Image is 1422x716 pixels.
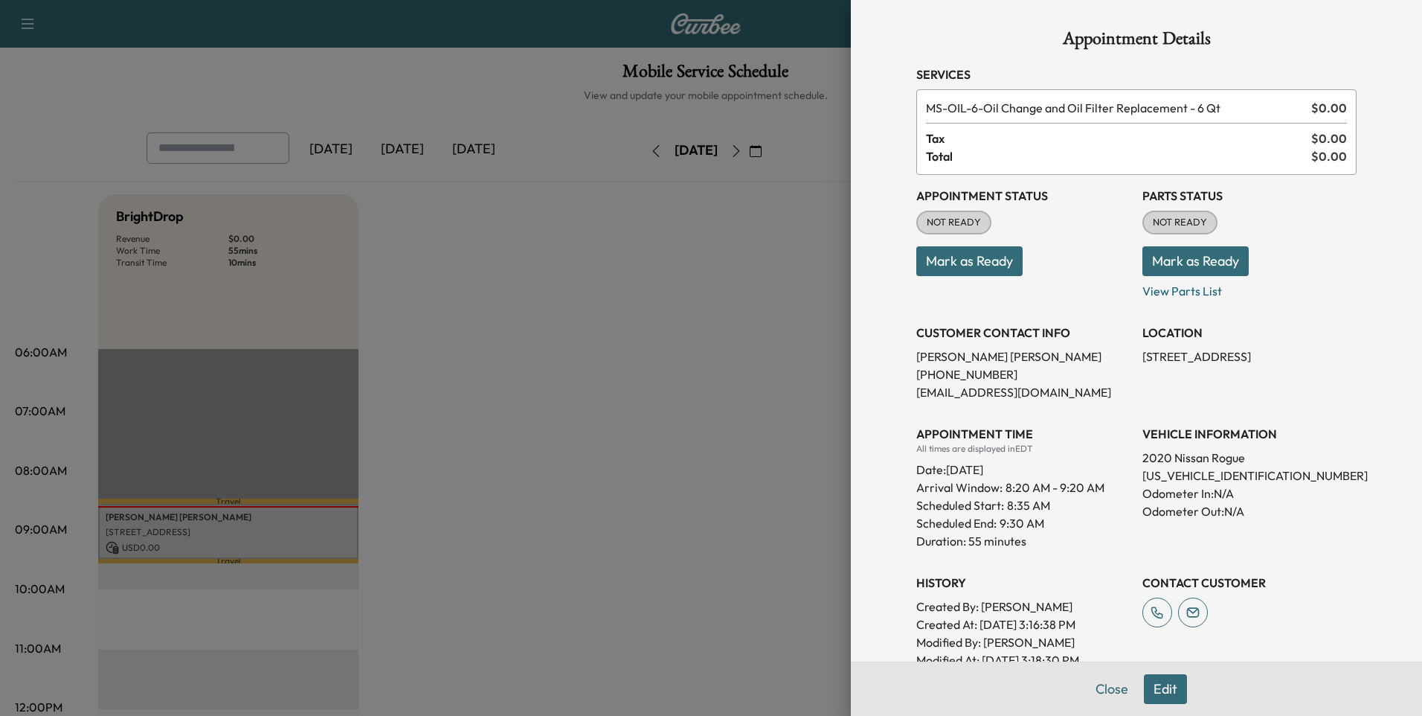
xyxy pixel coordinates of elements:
button: Mark as Ready [916,246,1023,276]
p: 2020 Nissan Rogue [1142,449,1357,467]
p: [EMAIL_ADDRESS][DOMAIN_NAME] [916,383,1130,401]
span: NOT READY [918,215,990,230]
p: [US_VEHICLE_IDENTIFICATION_NUMBER] [1142,467,1357,485]
h3: History [916,574,1130,592]
h3: CUSTOMER CONTACT INFO [916,324,1130,342]
p: Scheduled End: [916,514,997,532]
p: Duration: 55 minutes [916,532,1130,550]
h3: APPOINTMENT TIME [916,425,1130,443]
span: Total [926,147,1311,165]
p: Created By : [PERSON_NAME] [916,598,1130,616]
h3: Parts Status [1142,187,1357,205]
p: Odometer In: N/A [1142,485,1357,502]
p: Scheduled Start: [916,496,1004,514]
p: 8:35 AM [1007,496,1050,514]
button: Edit [1144,674,1187,704]
button: Close [1086,674,1138,704]
p: [STREET_ADDRESS] [1142,348,1357,365]
h1: Appointment Details [916,30,1357,54]
span: $ 0.00 [1311,130,1347,147]
span: $ 0.00 [1311,147,1347,165]
span: 8:20 AM - 9:20 AM [1006,479,1104,496]
h3: VEHICLE INFORMATION [1142,425,1357,443]
div: Date: [DATE] [916,455,1130,479]
p: Created At : [DATE] 3:16:38 PM [916,616,1130,633]
span: $ 0.00 [1311,99,1347,117]
div: All times are displayed in EDT [916,443,1130,455]
button: Mark as Ready [1142,246,1249,276]
p: Odometer Out: N/A [1142,502,1357,520]
span: Oil Change and Oil Filter Replacement - 6 Qt [926,99,1305,117]
h3: Appointment Status [916,187,1130,205]
p: 9:30 AM [1000,514,1044,532]
p: View Parts List [1142,276,1357,300]
span: NOT READY [1144,215,1216,230]
h3: LOCATION [1142,324,1357,342]
p: Arrival Window: [916,479,1130,496]
span: Tax [926,130,1311,147]
p: Modified At : [DATE] 3:18:30 PM [916,651,1130,669]
h3: Services [916,65,1357,83]
p: Modified By : [PERSON_NAME] [916,633,1130,651]
p: [PERSON_NAME] [PERSON_NAME] [916,348,1130,365]
p: [PHONE_NUMBER] [916,365,1130,383]
h3: CONTACT CUSTOMER [1142,574,1357,592]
